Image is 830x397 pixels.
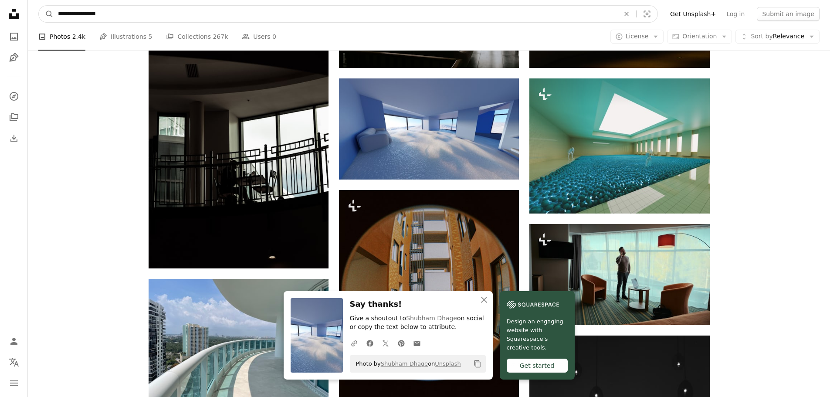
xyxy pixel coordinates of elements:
img: file-1606177908946-d1eed1cbe4f5image [507,298,559,311]
a: Home — Unsplash [5,5,23,24]
a: Design an engaging website with Squarespace’s creative tools.Get started [500,291,575,380]
button: Copy to clipboard [470,356,485,371]
img: A modern room appears flooded with snow. [339,78,519,180]
span: 0 [272,32,276,41]
span: 5 [149,32,152,41]
a: Share over email [409,334,425,352]
a: Users 0 [242,23,276,51]
a: Illustrations 5 [99,23,152,51]
span: Design an engaging website with Squarespace’s creative tools. [507,317,568,352]
a: A man is standing in a hotel room [529,271,709,278]
span: 267k [213,32,228,41]
img: person sitting on chair [149,43,329,268]
a: Shubham Dhage [406,315,457,322]
a: A fish eye view of a room with a lot of windows [339,289,519,297]
a: Photos [5,28,23,45]
img: A room with a skylight and a blue floor [529,78,709,214]
a: Share on Pinterest [393,334,409,352]
button: Menu [5,374,23,392]
a: Download History [5,129,23,147]
button: License [610,30,664,44]
a: Share on Twitter [378,334,393,352]
button: Search Unsplash [39,6,54,22]
img: A man is standing in a hotel room [529,224,709,325]
span: Sort by [751,33,772,40]
a: Share on Facebook [362,334,378,352]
p: Give a shoutout to on social or copy the text below to attribute. [350,314,486,332]
button: Submit an image [757,7,820,21]
a: Explore [5,88,23,105]
a: A room with a skylight and a blue floor [529,142,709,149]
span: License [626,33,649,40]
button: Sort byRelevance [735,30,820,44]
button: Orientation [667,30,732,44]
a: Shubham Dhage [381,360,428,367]
a: Log in [721,7,750,21]
a: Log in / Sign up [5,333,23,350]
a: Collections [5,109,23,126]
a: a walkway between buildings [149,343,329,350]
button: Clear [617,6,636,22]
span: Relevance [751,32,804,41]
a: A modern room appears flooded with snow. [339,125,519,132]
button: Visual search [637,6,657,22]
span: Orientation [682,33,717,40]
a: Illustrations [5,49,23,66]
span: Photo by on [352,357,461,371]
a: person sitting on chair [149,152,329,159]
h3: Say thanks! [350,298,486,311]
a: Collections 267k [166,23,228,51]
button: Language [5,353,23,371]
form: Find visuals sitewide [38,5,658,23]
a: Unsplash [435,360,461,367]
a: Get Unsplash+ [665,7,721,21]
div: Get started [507,359,568,373]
